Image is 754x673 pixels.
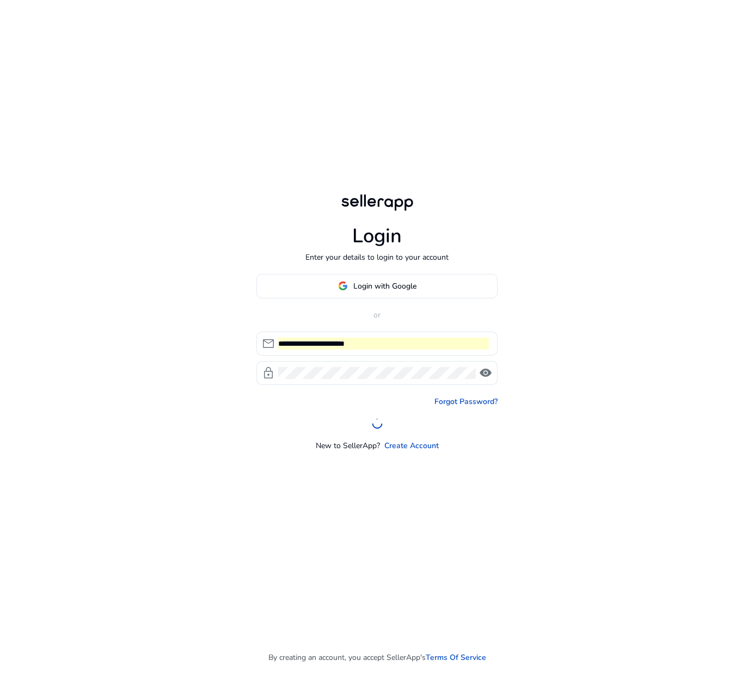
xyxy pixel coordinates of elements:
[426,652,486,663] a: Terms Of Service
[384,440,439,451] a: Create Account
[352,224,402,248] h1: Login
[434,396,498,407] a: Forgot Password?
[305,252,449,263] p: Enter your details to login to your account
[316,440,380,451] p: New to SellerApp?
[256,309,498,321] p: or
